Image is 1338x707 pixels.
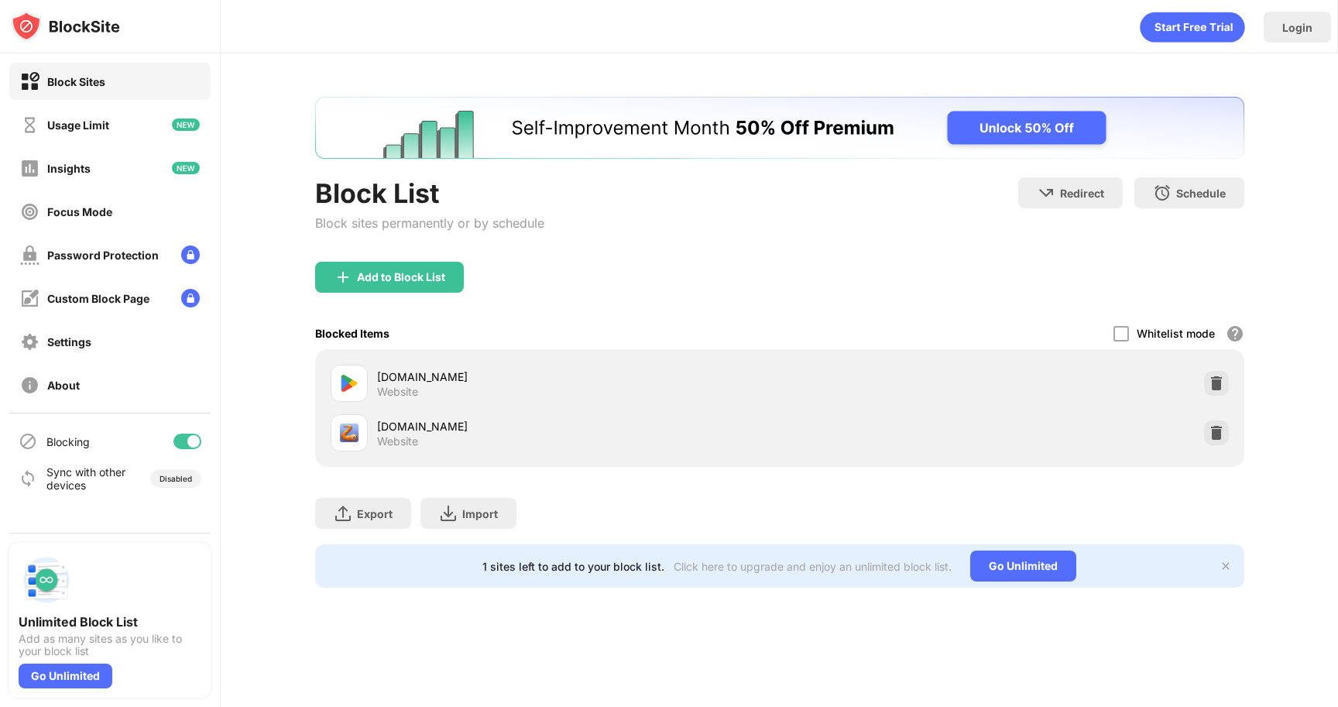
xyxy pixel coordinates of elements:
[482,560,664,573] div: 1 sites left to add to your block list.
[340,374,359,393] img: favicons
[1176,187,1226,200] div: Schedule
[1140,12,1245,43] div: animation
[20,376,39,395] img: about-off.svg
[377,369,780,385] div: [DOMAIN_NAME]
[462,507,498,520] div: Import
[1060,187,1104,200] div: Redirect
[181,245,200,264] img: lock-menu.svg
[47,162,91,175] div: Insights
[970,551,1076,582] div: Go Unlimited
[674,560,952,573] div: Click here to upgrade and enjoy an unlimited block list.
[20,115,39,135] img: time-usage-off.svg
[315,177,544,209] div: Block List
[46,465,126,492] div: Sync with other devices
[1282,21,1312,34] div: Login
[377,385,418,399] div: Website
[11,11,120,42] img: logo-blocksite.svg
[19,664,112,688] div: Go Unlimited
[47,292,149,305] div: Custom Block Page
[377,434,418,448] div: Website
[181,289,200,307] img: lock-menu.svg
[47,249,159,262] div: Password Protection
[160,474,192,483] div: Disabled
[20,72,39,91] img: block-on.svg
[47,379,80,392] div: About
[20,159,39,178] img: insights-off.svg
[47,335,91,348] div: Settings
[20,202,39,221] img: focus-off.svg
[357,507,393,520] div: Export
[47,118,109,132] div: Usage Limit
[19,432,37,451] img: blocking-icon.svg
[377,418,780,434] div: [DOMAIN_NAME]
[340,424,359,442] img: favicons
[20,332,39,352] img: settings-off.svg
[315,215,544,231] div: Block sites permanently or by schedule
[20,245,39,265] img: password-protection-off.svg
[357,271,445,283] div: Add to Block List
[19,633,201,657] div: Add as many sites as you like to your block list
[19,614,201,630] div: Unlimited Block List
[46,435,90,448] div: Blocking
[20,289,39,308] img: customize-block-page-off.svg
[47,205,112,218] div: Focus Mode
[315,97,1244,159] iframe: Banner
[172,118,200,131] img: new-icon.svg
[172,162,200,174] img: new-icon.svg
[19,469,37,488] img: sync-icon.svg
[19,552,74,608] img: push-block-list.svg
[47,75,105,88] div: Block Sites
[1220,560,1232,572] img: x-button.svg
[315,327,389,340] div: Blocked Items
[1137,327,1215,340] div: Whitelist mode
